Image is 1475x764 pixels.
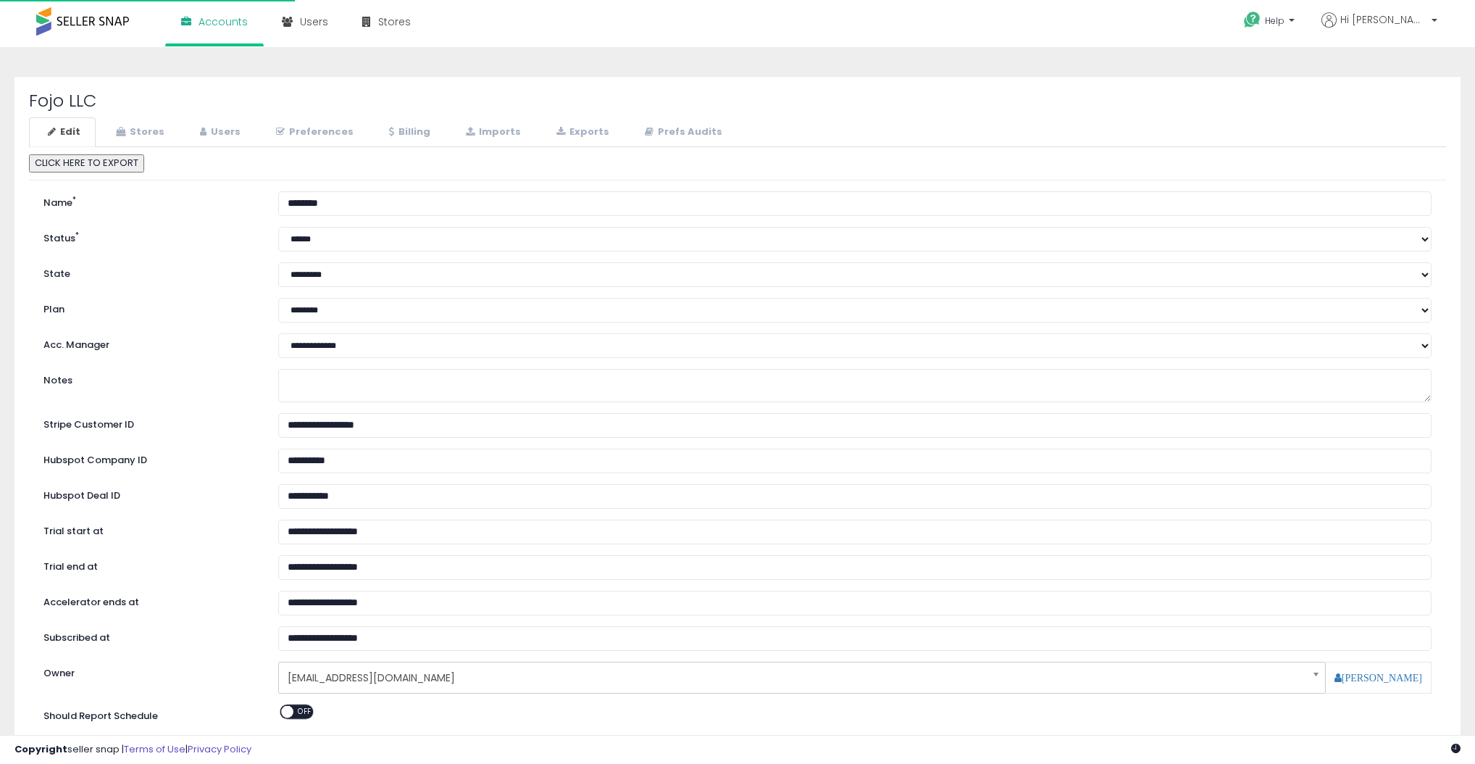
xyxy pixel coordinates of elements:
a: Hi [PERSON_NAME] [1321,12,1437,45]
label: Subscribed at [33,626,267,645]
a: Terms of Use [124,742,185,756]
span: Help [1265,14,1284,27]
label: Name [33,191,267,210]
span: Accounts [199,14,248,29]
a: Edit [29,117,96,147]
div: seller snap | | [14,743,251,757]
a: Users [181,117,256,147]
label: Trial start at [33,520,267,539]
span: OFF [293,705,317,718]
label: Hubspot Company ID [33,449,267,468]
label: Plan [33,298,267,317]
a: Stores [97,117,180,147]
span: Stores [378,14,411,29]
span: [EMAIL_ADDRESS][DOMAIN_NAME] [288,665,1297,690]
h2: Fojo LLC [29,91,1446,110]
label: Stripe Customer ID [33,413,267,432]
span: Hi [PERSON_NAME] [1340,12,1427,27]
label: Status [33,227,267,246]
label: Owner [43,667,75,681]
a: Preferences [257,117,369,147]
button: CLICK HERE TO EXPORT [29,154,144,173]
label: Notes [33,369,267,388]
label: Should Report Schedule [43,710,158,723]
label: Accelerator ends at [33,591,267,610]
a: Imports [447,117,536,147]
label: Trial end at [33,555,267,574]
label: State [33,262,267,281]
span: Users [300,14,328,29]
a: Prefs Audits [626,117,737,147]
i: Get Help [1243,11,1261,29]
a: Exports [538,117,624,147]
a: Privacy Policy [188,742,251,756]
a: Billing [370,117,446,147]
strong: Copyright [14,742,67,756]
a: [PERSON_NAME] [1334,673,1422,683]
label: Acc. Manager [33,333,267,352]
label: Hubspot Deal ID [33,484,267,503]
